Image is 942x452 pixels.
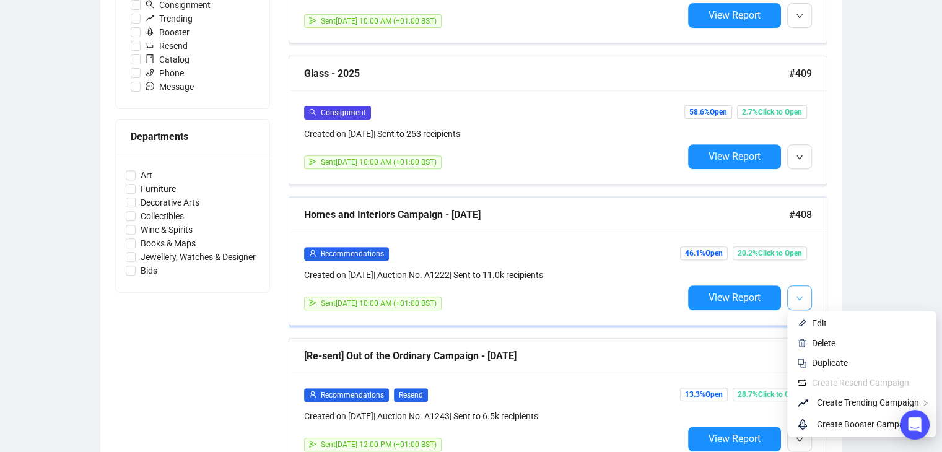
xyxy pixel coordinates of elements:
[321,108,366,117] span: Consignment
[922,399,929,407] span: right
[789,207,812,222] span: #408
[309,299,316,306] span: send
[141,53,194,66] span: Catalog
[709,9,761,21] span: View Report
[136,237,201,250] span: Books & Maps
[688,3,781,28] button: View Report
[146,54,154,63] span: book
[304,207,789,222] div: Homes and Interiors Campaign - [DATE]
[141,80,199,93] span: Message
[900,410,930,440] div: Open Intercom Messenger
[733,388,807,401] span: 28.7% Click to Open
[141,39,193,53] span: Resend
[131,129,255,144] div: Departments
[136,182,181,196] span: Furniture
[709,150,761,162] span: View Report
[789,66,812,81] span: #409
[141,12,198,25] span: Trending
[146,41,154,50] span: retweet
[797,358,807,368] img: svg+xml;base64,PHN2ZyB4bWxucz0iaHR0cDovL3d3dy53My5vcmcvMjAwMC9zdmciIHdpZHRoPSIyNCIgaGVpZ2h0PSIyNC...
[309,250,316,257] span: user
[304,348,789,363] div: [Re-sent] Out of the Ordinary Campaign - [DATE]
[680,388,728,401] span: 13.3% Open
[321,158,437,167] span: Sent [DATE] 10:00 AM (+01:00 BST)
[309,108,316,116] span: search
[136,196,204,209] span: Decorative Arts
[141,66,189,80] span: Phone
[797,396,812,411] span: rise
[141,25,194,39] span: Booster
[394,388,428,402] span: Resend
[321,440,437,449] span: Sent [DATE] 12:00 PM (+01:00 BST)
[812,378,909,388] span: Create Resend Campaign
[136,264,162,277] span: Bids
[304,127,683,141] div: Created on [DATE] | Sent to 253 recipients
[309,440,316,448] span: send
[733,246,807,260] span: 20.2% Click to Open
[812,338,835,348] span: Delete
[688,285,781,310] button: View Report
[309,158,316,165] span: send
[796,436,803,443] span: down
[136,223,198,237] span: Wine & Spirits
[796,154,803,161] span: down
[304,409,683,423] div: Created on [DATE] | Auction No. A1243 | Sent to 6.5k recipients
[680,246,728,260] span: 46.1% Open
[812,318,827,328] span: Edit
[688,144,781,169] button: View Report
[796,12,803,20] span: down
[817,398,919,407] span: Create Trending Campaign
[684,105,732,119] span: 58.6% Open
[304,66,789,81] div: Glass - 2025
[289,56,827,185] a: Glass - 2025#409searchConsignmentCreated on [DATE]| Sent to 253 recipientssendSent[DATE] 10:00 AM...
[737,105,807,119] span: 2.7% Click to Open
[309,391,316,398] span: user
[146,82,154,90] span: message
[136,209,189,223] span: Collectibles
[797,338,807,348] img: svg+xml;base64,PHN2ZyB4bWxucz0iaHR0cDovL3d3dy53My5vcmcvMjAwMC9zdmciIHhtbG5zOnhsaW5rPSJodHRwOi8vd3...
[709,433,761,445] span: View Report
[797,318,807,328] img: svg+xml;base64,PHN2ZyB4bWxucz0iaHR0cDovL3d3dy53My5vcmcvMjAwMC9zdmciIHhtbG5zOnhsaW5rPSJodHRwOi8vd3...
[797,417,812,432] span: rocket
[146,68,154,77] span: phone
[309,17,316,24] span: send
[321,391,384,399] span: Recommendations
[709,292,761,303] span: View Report
[289,197,827,326] a: Homes and Interiors Campaign - [DATE]#408userRecommendationsCreated on [DATE]| Auction No. A1222|...
[304,268,683,282] div: Created on [DATE] | Auction No. A1222 | Sent to 11.0k recipients
[136,250,261,264] span: Jewellery, Watches & Designer
[146,14,154,22] span: rise
[321,250,384,258] span: Recommendations
[321,17,437,25] span: Sent [DATE] 10:00 AM (+01:00 BST)
[146,27,154,36] span: rocket
[797,378,807,388] img: retweet.svg
[136,168,157,182] span: Art
[817,419,916,429] span: Create Booster Campaign
[321,299,437,308] span: Sent [DATE] 10:00 AM (+01:00 BST)
[688,427,781,451] button: View Report
[812,358,848,368] span: Duplicate
[796,295,803,302] span: down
